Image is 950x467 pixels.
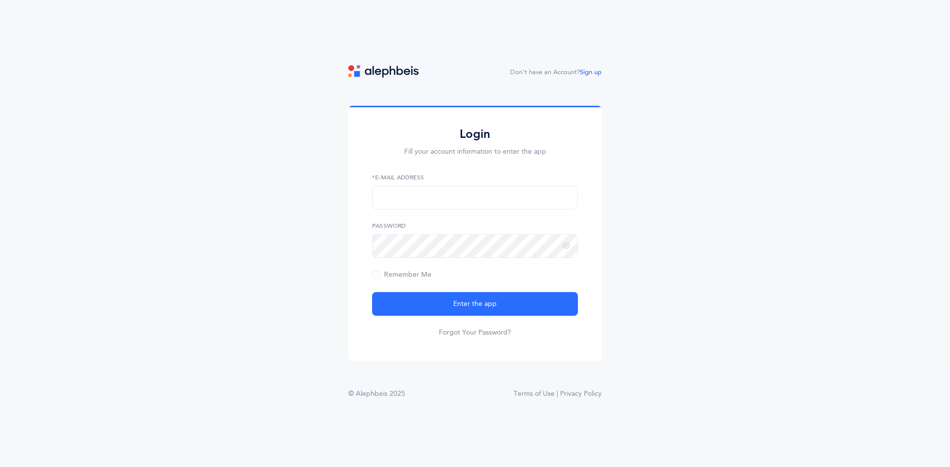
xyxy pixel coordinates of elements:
[514,389,602,399] a: Terms of Use | Privacy Policy
[439,328,511,338] a: Forgot Your Password?
[453,299,497,309] span: Enter the app
[510,68,602,78] div: Don't have an Account?
[372,221,578,230] label: Password
[372,127,578,142] h2: Login
[372,147,578,157] p: Fill your account information to enter the app
[372,292,578,316] button: Enter the app
[348,65,419,78] img: logo.svg
[372,173,578,182] label: *E-Mail Address
[348,389,405,399] div: © Alephbeis 2025
[580,69,602,76] a: Sign up
[372,271,431,279] span: Remember Me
